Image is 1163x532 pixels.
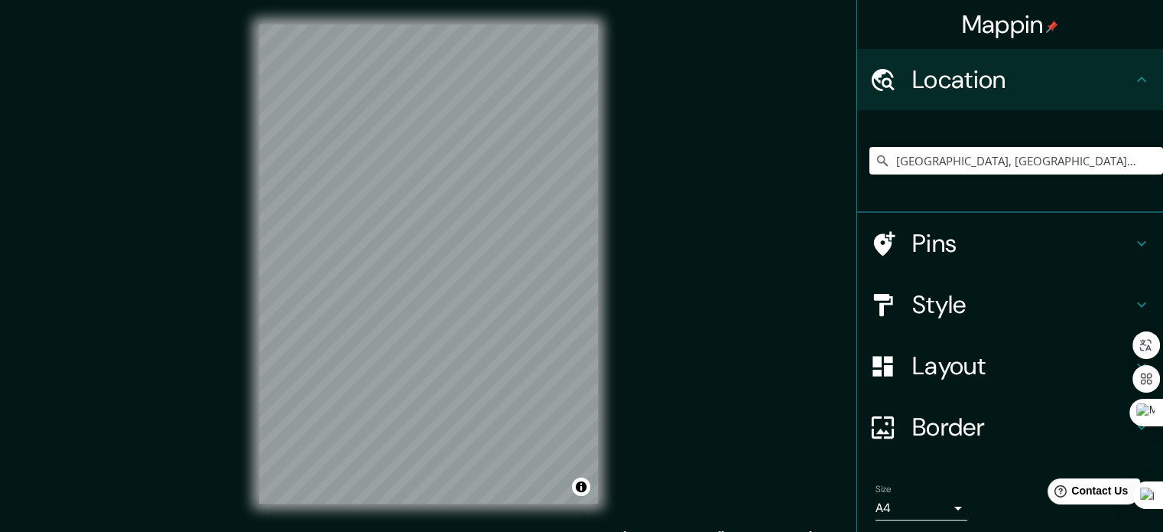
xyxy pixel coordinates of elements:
iframe: Help widget launcher [1027,472,1146,515]
div: Style [857,274,1163,335]
div: Border [857,397,1163,458]
input: Pick your city or area [869,147,1163,175]
div: Location [857,49,1163,110]
div: Pins [857,213,1163,274]
h4: Location [912,64,1132,95]
canvas: Map [259,24,598,504]
div: Layout [857,335,1163,397]
h4: Pins [912,228,1132,259]
button: Toggle attribution [572,478,590,496]
label: Size [875,483,892,496]
h4: Style [912,289,1132,320]
h4: Border [912,412,1132,442]
div: A4 [875,496,967,521]
h4: Layout [912,351,1132,381]
img: pin-icon.png [1046,21,1058,33]
h4: Mappin [962,9,1059,40]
